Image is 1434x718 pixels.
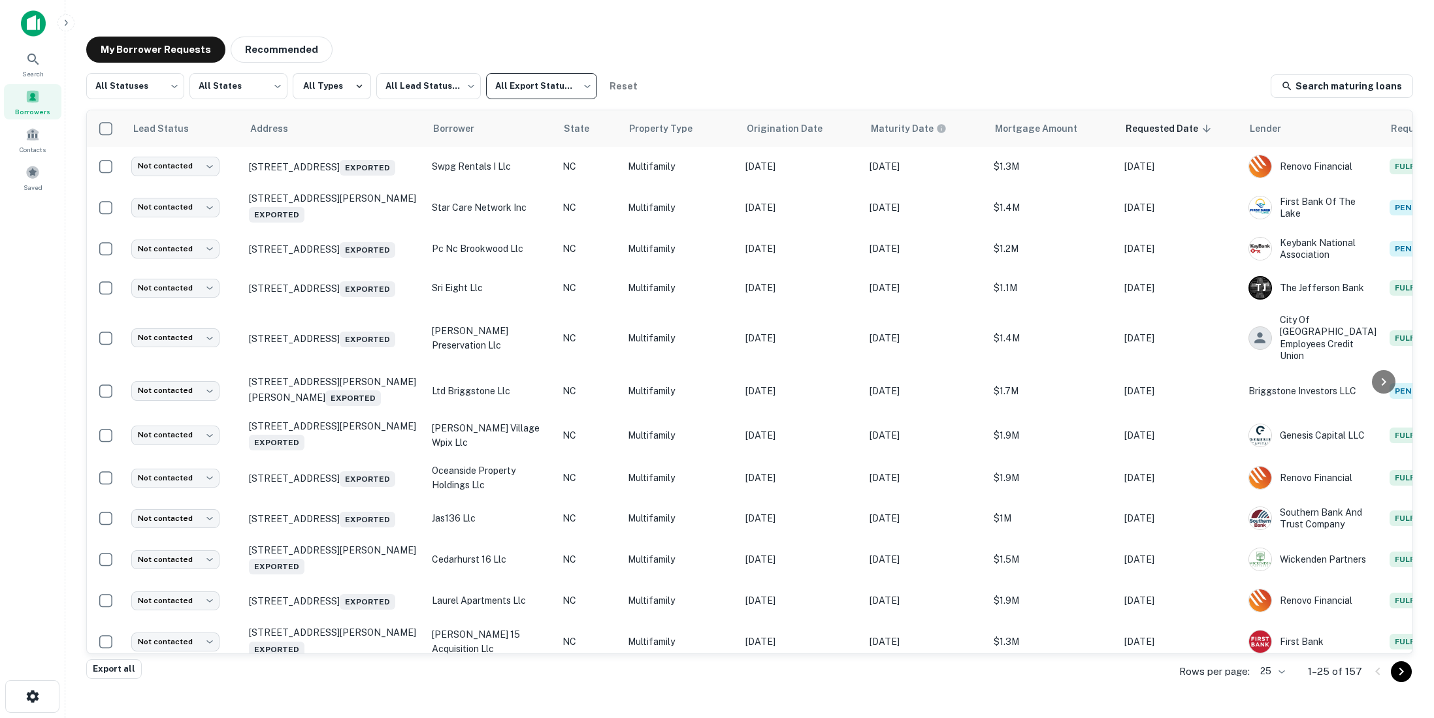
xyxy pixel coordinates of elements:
p: [DATE] [745,331,856,345]
div: Contacts [4,122,61,157]
p: [DATE] [870,159,981,174]
p: [STREET_ADDRESS] [249,157,419,176]
p: [STREET_ADDRESS][PERSON_NAME] [249,420,419,450]
p: Multifamily [628,511,732,525]
img: picture [1249,155,1271,178]
p: [PERSON_NAME] village wpix llc [432,421,549,450]
img: picture [1249,548,1271,570]
p: [DATE] [745,593,856,608]
a: Search maturing loans [1271,74,1413,98]
img: picture [1249,424,1271,446]
p: [DATE] [870,331,981,345]
p: swpg rentals i llc [432,159,549,174]
p: 1–25 of 157 [1308,664,1362,679]
th: Mortgage Amount [987,110,1118,147]
p: ltd briggstone llc [432,384,549,398]
p: NC [562,159,615,174]
span: Exported [249,435,304,450]
p: Multifamily [628,281,732,295]
p: [DATE] [1124,242,1235,256]
span: Borrowers [15,106,50,117]
p: Multifamily [628,242,732,256]
div: Renovo Financial [1248,466,1377,490]
p: Multifamily [628,331,732,345]
div: Not contacted [131,632,220,651]
a: Saved [4,160,61,195]
p: NC [562,200,615,215]
span: Borrower [433,121,491,136]
p: NC [562,242,615,256]
span: Mortgage Amount [995,121,1094,136]
p: [STREET_ADDRESS][PERSON_NAME] [249,544,419,574]
p: pc nc brookwood llc [432,242,549,256]
p: $1.4M [994,200,1111,215]
p: [DATE] [870,471,981,485]
p: jas136 llc [432,511,549,525]
p: NC [562,634,615,649]
p: $1.3M [994,159,1111,174]
p: [DATE] [870,552,981,567]
div: All Statuses [86,69,184,103]
div: All Lead Statuses [376,69,481,103]
button: My Borrower Requests [86,37,225,63]
p: $1.9M [994,471,1111,485]
p: Multifamily [628,593,732,608]
div: Not contacted [131,469,220,488]
p: star care network inc [432,200,549,215]
p: [STREET_ADDRESS] [249,509,419,527]
p: T J [1255,281,1265,295]
p: Rows per page: [1179,664,1250,679]
span: State [564,121,606,136]
p: [DATE] [745,200,856,215]
th: Address [242,110,425,147]
p: Multifamily [628,471,732,485]
p: [STREET_ADDRESS][PERSON_NAME] [249,627,419,657]
p: Multifamily [628,552,732,567]
p: [PERSON_NAME] 15 acquisition llc [432,627,549,656]
p: NC [562,552,615,567]
span: Exported [325,390,381,406]
a: Search [4,46,61,82]
span: Exported [340,512,395,527]
p: [DATE] [745,471,856,485]
span: Property Type [629,121,709,136]
th: Lead Status [125,110,242,147]
div: The Jefferson Bank [1248,276,1377,300]
p: NC [562,281,615,295]
p: $1.9M [994,593,1111,608]
p: $1.7M [994,384,1111,398]
p: [DATE] [870,242,981,256]
div: Not contacted [131,509,220,528]
span: Maturity dates displayed may be estimated. Please contact the lender for the most accurate maturi... [871,121,964,136]
div: Not contacted [131,279,220,298]
iframe: Chat Widget [1369,614,1434,676]
span: Lender [1250,121,1298,136]
p: [DATE] [1124,428,1235,443]
p: $1.4M [994,331,1111,345]
p: [DATE] [870,511,981,525]
div: Maturity dates displayed may be estimated. Please contact the lender for the most accurate maturi... [871,121,947,136]
p: NC [562,428,615,443]
p: [DATE] [1124,634,1235,649]
div: Renovo Financial [1248,155,1377,178]
div: 25 [1255,662,1287,681]
p: [STREET_ADDRESS][PERSON_NAME][PERSON_NAME] [249,376,419,406]
p: NC [562,384,615,398]
span: Exported [340,242,395,258]
div: All States [189,69,287,103]
th: Maturity dates displayed may be estimated. Please contact the lender for the most accurate maturi... [863,110,987,147]
p: Multifamily [628,159,732,174]
span: Exported [340,281,395,297]
p: Multifamily [628,200,732,215]
th: Borrower [425,110,556,147]
span: Exported [249,642,304,657]
span: Exported [249,207,304,223]
p: [DATE] [870,593,981,608]
div: Genesis Capital LLC [1248,424,1377,447]
div: Keybank National Association [1248,237,1377,260]
img: picture [1249,238,1271,260]
p: laurel apartments llc [432,593,549,608]
img: picture [1249,589,1271,612]
span: Origination Date [747,121,839,136]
